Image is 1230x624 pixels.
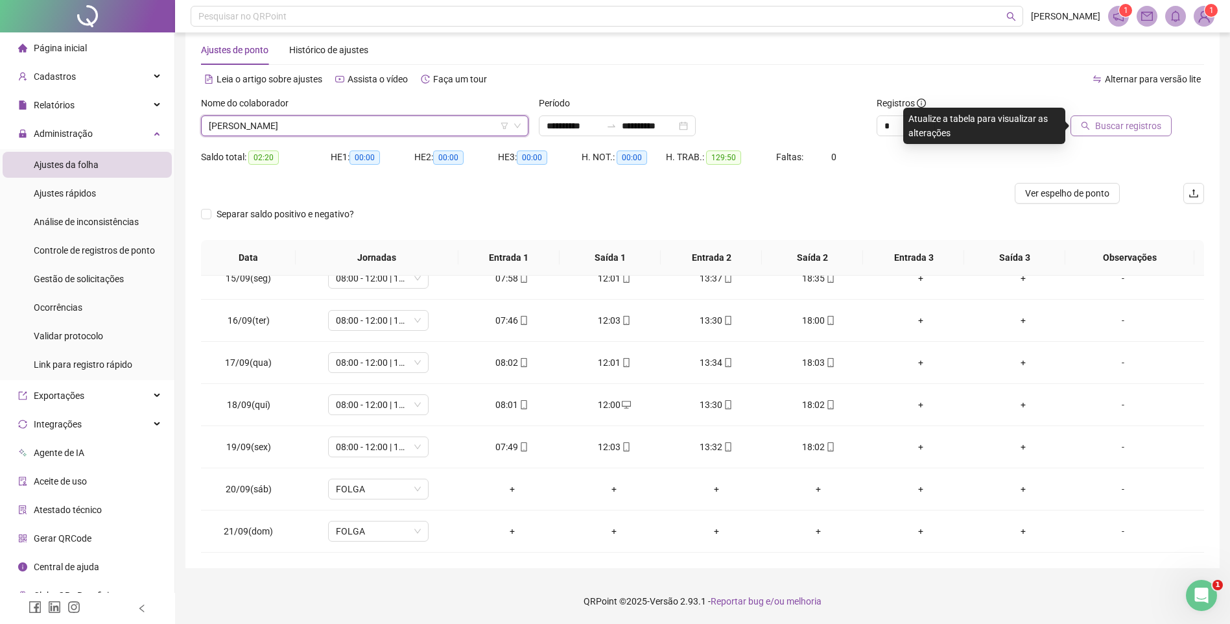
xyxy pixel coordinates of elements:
[518,358,528,367] span: mobile
[34,590,119,601] span: Clube QR - Beneficios
[778,482,860,496] div: +
[1076,250,1183,265] span: Observações
[18,534,27,543] span: qrcode
[289,45,368,55] span: Histórico de ajustes
[621,442,631,451] span: mobile
[982,271,1064,285] div: +
[331,150,414,165] div: HE 1:
[225,357,272,368] span: 17/09(qua)
[336,353,421,372] span: 08:00 - 12:00 | 13:30 - 18:00
[48,601,61,614] span: linkedin
[825,442,835,451] span: mobile
[34,302,82,313] span: Ocorrências
[573,524,655,538] div: +
[18,72,27,81] span: user-add
[336,311,421,330] span: 08:00 - 12:00 | 13:30 - 18:00
[1085,440,1161,454] div: -
[762,240,863,276] th: Saída 2
[582,150,666,165] div: H. NOT.:
[34,533,91,544] span: Gerar QRCode
[67,601,80,614] span: instagram
[514,122,521,130] span: down
[1085,271,1161,285] div: -
[336,269,421,288] span: 08:00 - 12:00 | 13:30 - 18:00
[34,188,96,198] span: Ajustes rápidos
[296,240,458,276] th: Jornadas
[458,240,560,276] th: Entrada 1
[982,524,1064,538] div: +
[621,358,631,367] span: mobile
[1081,121,1090,130] span: search
[18,505,27,514] span: solution
[880,355,962,370] div: +
[573,313,655,328] div: 12:03
[336,479,421,499] span: FOLGA
[201,96,297,110] label: Nome do colaborador
[825,358,835,367] span: mobile
[34,43,87,53] span: Página inicial
[831,152,836,162] span: 0
[560,240,661,276] th: Saída 1
[1085,524,1161,538] div: -
[1085,313,1161,328] div: -
[227,400,270,410] span: 18/09(qui)
[34,331,103,341] span: Validar protocolo
[880,313,962,328] div: +
[706,150,741,165] span: 129:50
[877,96,926,110] span: Registros
[34,160,99,170] span: Ajustes da folha
[880,398,962,412] div: +
[501,122,508,130] span: filter
[1141,10,1153,22] span: mail
[778,398,860,412] div: 18:02
[211,207,359,221] span: Separar saldo positivo e negativo?
[863,240,964,276] th: Entrada 3
[34,245,155,256] span: Controle de registros de ponto
[982,482,1064,496] div: +
[471,398,553,412] div: 08:01
[1105,74,1201,84] span: Alternar para versão lite
[982,355,1064,370] div: +
[1085,355,1161,370] div: -
[825,274,835,283] span: mobile
[471,355,553,370] div: 08:02
[224,526,273,536] span: 21/09(dom)
[18,391,27,400] span: export
[29,601,41,614] span: facebook
[34,476,87,486] span: Aceite de uso
[722,358,733,367] span: mobile
[433,150,464,165] span: 00:00
[201,45,268,55] span: Ajustes de ponto
[1205,4,1218,17] sup: Atualize o seu contato no menu Meus Dados
[518,442,528,451] span: mobile
[982,398,1064,412] div: +
[137,604,147,613] span: left
[573,355,655,370] div: 12:01
[621,316,631,325] span: mobile
[471,524,553,538] div: +
[18,477,27,486] span: audit
[722,316,733,325] span: mobile
[880,440,962,454] div: +
[903,108,1065,144] div: Atualize a tabela para visualizar as alterações
[34,128,93,139] span: Administração
[226,484,272,494] span: 20/09(sáb)
[880,524,962,538] div: +
[964,240,1065,276] th: Saída 3
[982,440,1064,454] div: +
[676,398,757,412] div: 13:30
[1085,398,1161,412] div: -
[617,150,647,165] span: 00:00
[349,150,380,165] span: 00:00
[414,150,498,165] div: HE 2:
[1212,580,1223,590] span: 1
[34,505,102,515] span: Atestado técnico
[606,121,617,131] span: swap-right
[471,271,553,285] div: 07:58
[778,355,860,370] div: 18:03
[661,240,762,276] th: Entrada 2
[471,482,553,496] div: +
[1186,580,1217,611] iframe: Intercom live chat
[201,150,331,165] div: Saldo total:
[1065,240,1194,276] th: Observações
